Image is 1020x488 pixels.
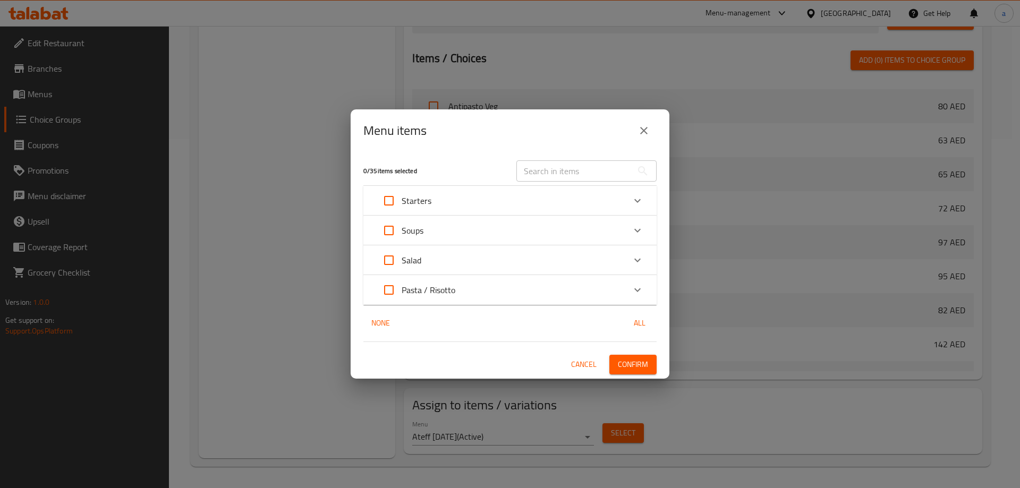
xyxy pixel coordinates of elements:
p: Pasta / Risotto [402,284,455,296]
input: Search in items [516,160,632,182]
p: Soups [402,224,423,237]
span: Cancel [571,358,597,371]
button: None [363,313,397,333]
button: close [631,118,657,143]
p: Starters [402,194,431,207]
button: Cancel [567,355,601,374]
button: All [623,313,657,333]
div: Expand [363,275,657,305]
div: Expand [363,186,657,216]
span: All [627,316,652,330]
div: Expand [363,245,657,275]
p: Salad [402,254,421,267]
span: Confirm [618,358,648,371]
button: Confirm [609,355,657,374]
span: None [368,316,393,330]
div: Expand [363,216,657,245]
h2: Menu items [363,122,427,139]
h5: 0 / 35 items selected [363,167,504,176]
